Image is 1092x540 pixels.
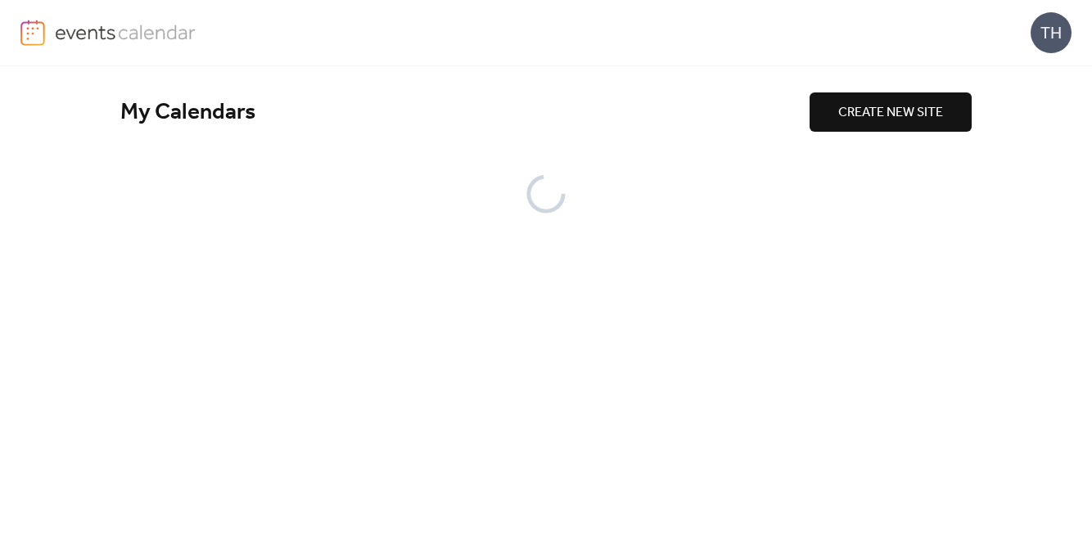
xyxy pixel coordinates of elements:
div: TH [1031,12,1072,53]
img: logo [20,20,45,46]
div: My Calendars [120,98,810,127]
img: logo-type [55,20,196,44]
span: CREATE NEW SITE [838,103,943,123]
button: CREATE NEW SITE [810,92,972,132]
